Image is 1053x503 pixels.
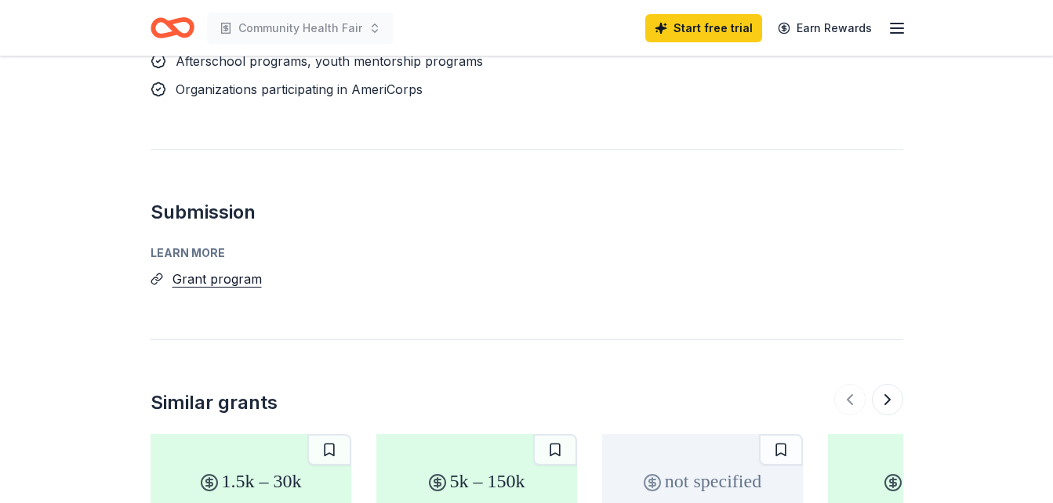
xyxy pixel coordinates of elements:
[151,244,903,262] div: Learn more
[172,269,262,289] button: Grant program
[768,14,881,42] a: Earn Rewards
[151,200,903,225] h2: Submission
[176,53,483,69] span: Afterschool programs, youth mentorship programs
[207,13,394,44] button: Community Health Fair
[151,9,194,46] a: Home
[645,14,762,42] a: Start free trial
[238,19,362,38] span: Community Health Fair
[151,390,278,415] div: Similar grants
[176,81,423,97] span: Organizations participating in AmeriCorps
